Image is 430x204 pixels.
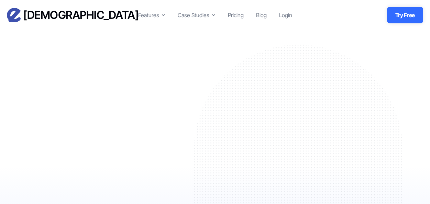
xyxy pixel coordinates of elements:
div: Features [138,11,165,19]
div: Case Studies [178,11,209,19]
a: Login [279,11,292,19]
strong: Try Free [395,12,415,19]
div: Case Studies [178,11,216,19]
a: Try Free [387,7,423,23]
h3: [DEMOGRAPHIC_DATA] [23,8,139,22]
a: Pricing [228,11,244,19]
div: Features [138,11,159,19]
a: Blog [256,11,267,19]
a: home [7,8,135,22]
